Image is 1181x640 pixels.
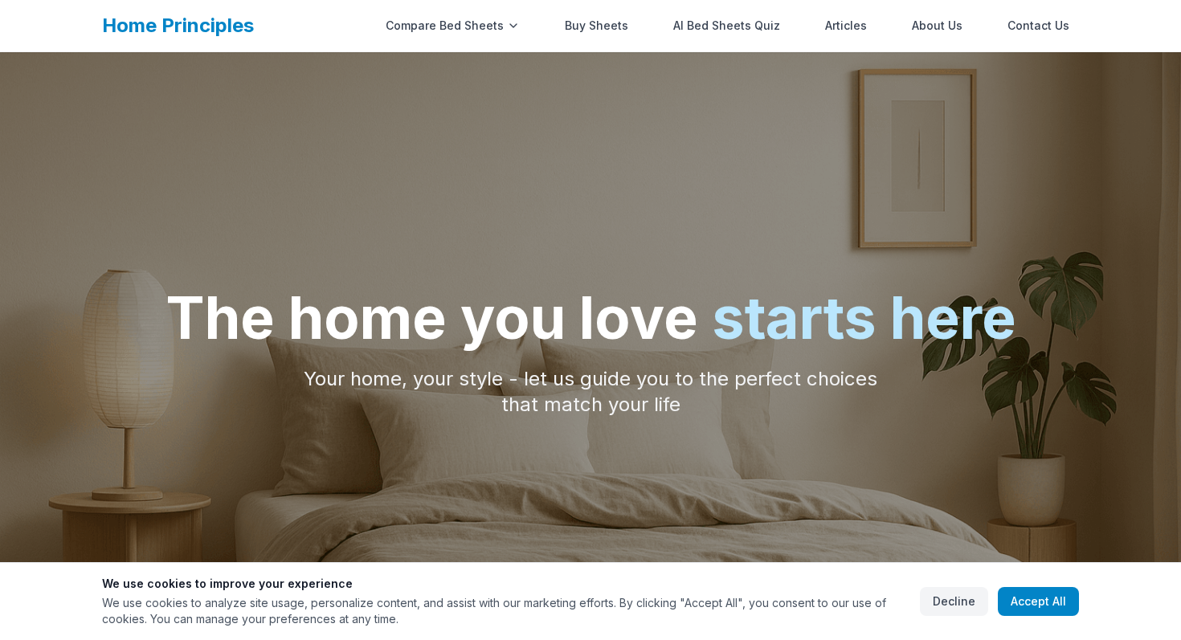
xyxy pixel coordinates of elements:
[555,10,638,42] a: Buy Sheets
[102,595,907,627] p: We use cookies to analyze site usage, personalize content, and assist with our marketing efforts....
[166,289,1016,347] h1: The home you love
[712,283,1016,353] span: starts here
[815,10,877,42] a: Articles
[282,366,899,418] p: Your home, your style - let us guide you to the perfect choices that match your life
[102,14,254,37] a: Home Principles
[998,10,1079,42] a: Contact Us
[998,587,1079,616] button: Accept All
[376,10,529,42] div: Compare Bed Sheets
[102,576,907,592] h3: We use cookies to improve your experience
[920,587,988,616] button: Decline
[664,10,790,42] a: AI Bed Sheets Quiz
[902,10,972,42] a: About Us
